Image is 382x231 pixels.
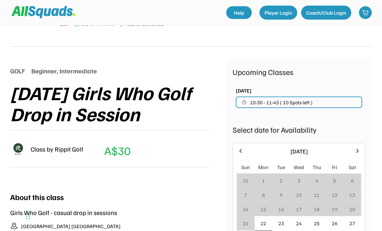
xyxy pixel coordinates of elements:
[349,191,355,199] div: 13
[10,82,226,124] div: [DATE] Girls Who Golf Drop in Session
[248,147,350,156] div: [DATE]
[314,220,320,227] div: 25
[278,220,284,227] div: 23
[244,191,247,199] div: 7
[332,220,338,227] div: 26
[243,220,249,227] div: 21
[314,205,320,213] div: 18
[278,205,284,213] div: 16
[314,191,320,199] div: 11
[236,87,251,94] div: [DATE]
[277,163,285,171] div: Tue
[258,163,268,171] div: Mon
[262,177,265,184] div: 1
[332,191,338,199] div: 12
[243,205,249,213] div: 14
[10,141,26,157] img: Rippitlogov2_green.png
[349,163,356,171] div: Sat
[262,191,265,199] div: 8
[296,205,302,213] div: 17
[301,6,351,20] button: Coach/Club Login
[351,177,354,184] div: 6
[296,220,302,227] div: 24
[31,144,83,154] div: Class by Rippit Golf
[241,163,250,171] div: Sun
[260,205,266,213] div: 15
[362,10,369,16] img: shopping-cart-01%20%281%29.svg
[313,163,321,171] div: Thu
[332,205,338,213] div: 19
[333,177,336,184] div: 5
[349,220,355,227] div: 27
[10,66,25,76] div: GOLF
[10,208,117,217] div: Girls Who Golf - casual drop in sessions
[233,66,365,78] div: Upcoming Classes
[10,191,64,203] div: About this class
[12,6,76,18] img: Squad%20Logo.svg
[280,191,283,199] div: 9
[280,177,283,184] div: 2
[31,66,97,76] div: Beginner, Intermediate
[332,163,337,171] div: Fri
[294,163,304,171] div: Wed
[349,205,355,213] div: 20
[233,124,365,135] div: Select date for Availability
[250,100,313,105] span: 10:30 - 11:45 ( 10 Spots left )
[296,191,302,199] div: 10
[21,222,121,230] div: [GEOGRAPHIC_DATA] [GEOGRAPHIC_DATA]
[259,6,297,20] button: Player Login
[298,177,300,184] div: 3
[243,177,249,184] div: 31
[104,142,131,159] div: A$30
[260,220,266,227] div: 22
[226,6,252,19] a: Help
[315,177,318,184] div: 4
[236,97,362,108] button: 10:30 - 11:45 ( 10 Spots left )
